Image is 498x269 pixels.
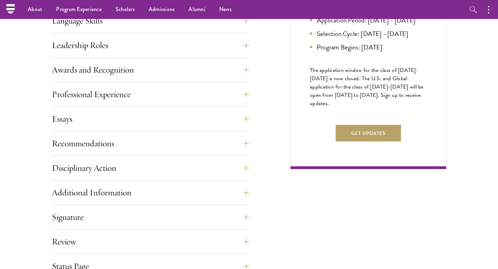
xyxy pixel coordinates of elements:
button: Get Updates [336,125,401,141]
button: Recommendations [52,135,249,152]
button: Professional Experience [52,86,249,103]
button: Leadership Roles [52,37,249,54]
li: Application Period: [DATE] - [DATE] [310,15,427,25]
button: Awards and Recognition [52,62,249,78]
button: Additional Information [52,184,249,201]
li: Selection Cycle: [DATE] - [DATE] [310,29,427,39]
button: Review [52,233,249,250]
li: Program Begins: [DATE] [310,42,427,52]
button: Disciplinary Action [52,160,249,176]
button: Signature [52,209,249,225]
span: The application window for the class of [DATE]-[DATE] is now closed. The U.S. and Global applicat... [310,66,424,108]
button: Essays [52,111,249,127]
button: Language Skills [52,12,249,29]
